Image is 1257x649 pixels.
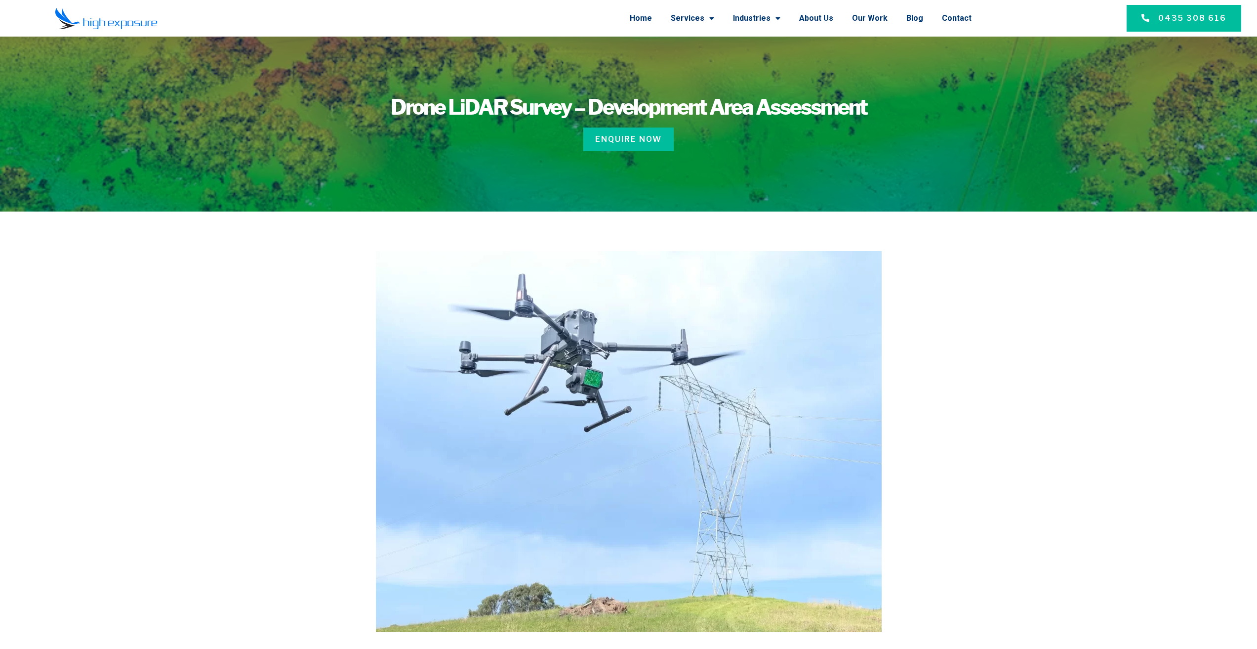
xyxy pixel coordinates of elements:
a: Blog [906,5,923,31]
a: Our Work [852,5,888,31]
a: Home [630,5,652,31]
nav: Menu [211,5,972,31]
a: Services [671,5,714,31]
span: 0435 308 616 [1158,12,1226,24]
span: Enquire Now [595,133,662,145]
a: 0435 308 616 [1127,5,1241,32]
img: Final-Logo copy [55,7,158,30]
a: Industries [733,5,780,31]
a: About Us [799,5,833,31]
h1: Drone LiDAR Survey – Development Area Assessment [318,97,940,118]
a: Contact [942,5,972,31]
a: Enquire Now [583,128,674,151]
